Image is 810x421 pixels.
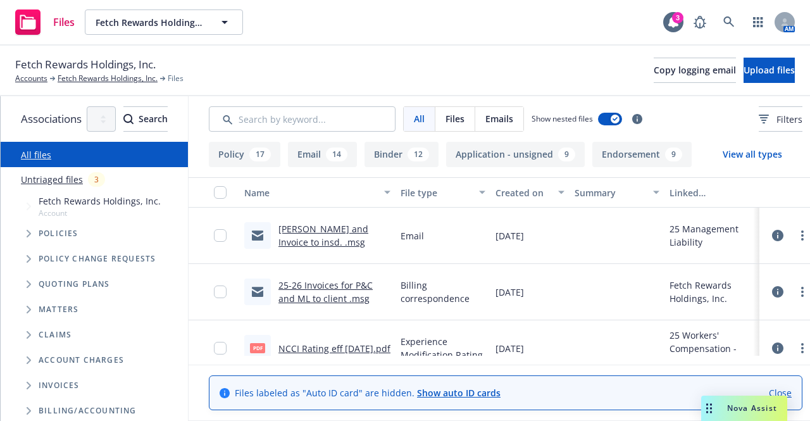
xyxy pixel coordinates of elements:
[214,342,227,355] input: Toggle Row Selected
[701,396,787,421] button: Nova Assist
[495,186,551,199] div: Created on
[795,341,810,356] a: more
[15,73,47,84] a: Accounts
[495,342,524,355] span: [DATE]
[250,343,265,353] span: pdf
[592,142,692,167] button: Endorsement
[21,149,51,161] a: All files
[39,255,156,263] span: Policy change requests
[53,17,75,27] span: Files
[10,4,80,40] a: Files
[670,279,754,305] div: Fetch Rewards Holdings, Inc.
[58,73,158,84] a: Fetch Rewards Holdings, Inc.
[244,186,377,199] div: Name
[39,382,80,389] span: Invoices
[235,386,501,399] span: Files labeled as "Auto ID card" are hidden.
[39,194,161,208] span: Fetch Rewards Holdings, Inc.
[249,148,271,161] div: 17
[570,177,664,208] button: Summary
[670,222,754,249] div: 25 Management Liability
[701,396,717,421] div: Drag to move
[672,12,683,23] div: 3
[88,172,105,187] div: 3
[214,229,227,242] input: Toggle Row Selected
[15,56,156,73] span: Fetch Rewards Holdings, Inc.
[417,387,501,399] a: Show auto ID cards
[239,177,396,208] button: Name
[39,306,78,313] span: Matters
[39,331,72,339] span: Claims
[39,208,161,218] span: Account
[408,148,429,161] div: 12
[364,142,439,167] button: Binder
[727,403,777,413] span: Nova Assist
[288,142,357,167] button: Email
[209,142,280,167] button: Policy
[326,148,347,161] div: 14
[85,9,243,35] button: Fetch Rewards Holdings, Inc.
[485,112,513,125] span: Emails
[670,329,754,368] div: 25 Workers' Compensation - (AOS)
[21,111,82,127] span: Associations
[744,58,795,83] button: Upload files
[716,9,742,35] a: Search
[39,407,137,415] span: Billing/Accounting
[39,280,110,288] span: Quoting plans
[664,177,759,208] button: Linked associations
[495,229,524,242] span: [DATE]
[670,186,754,199] div: Linked associations
[575,186,645,199] div: Summary
[401,335,485,361] span: Experience Modification Rating
[745,9,771,35] a: Switch app
[654,58,736,83] button: Copy logging email
[769,386,792,399] a: Close
[490,177,570,208] button: Created on
[1,192,188,398] div: Tree Example
[744,64,795,76] span: Upload files
[776,113,802,126] span: Filters
[401,229,424,242] span: Email
[687,9,713,35] a: Report a Bug
[278,279,373,305] a: 25-26 Invoices for P&C and ML to client .msg
[168,73,184,84] span: Files
[759,106,802,132] button: Filters
[278,223,368,248] a: [PERSON_NAME] and Invoice to insd. .msg
[558,148,575,161] div: 9
[214,186,227,199] input: Select all
[446,142,585,167] button: Application - unsigned
[495,286,524,299] span: [DATE]
[401,279,485,305] span: Billing correspondence
[39,356,124,364] span: Account charges
[396,177,490,208] button: File type
[759,113,802,126] span: Filters
[414,112,425,125] span: All
[702,142,802,167] button: View all types
[795,284,810,299] a: more
[96,16,205,29] span: Fetch Rewards Holdings, Inc.
[123,106,168,132] button: SearchSearch
[21,173,83,186] a: Untriaged files
[123,114,134,124] svg: Search
[665,148,682,161] div: 9
[214,286,227,298] input: Toggle Row Selected
[445,112,464,125] span: Files
[795,228,810,243] a: more
[39,230,78,237] span: Policies
[654,64,736,76] span: Copy logging email
[123,107,168,131] div: Search
[278,342,390,355] a: NCCI Rating eff [DATE].pdf
[532,113,593,124] span: Show nested files
[209,106,396,132] input: Search by keyword...
[401,186,471,199] div: File type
